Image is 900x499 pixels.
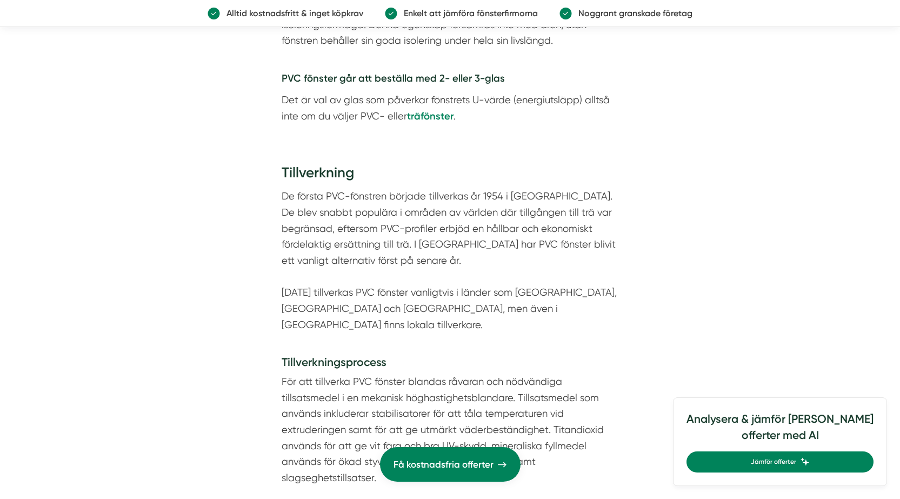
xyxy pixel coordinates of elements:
[407,110,454,122] a: träfönster
[282,163,619,188] h3: Tillverkning
[572,6,692,20] p: Noggrant granskade företag
[686,451,874,473] a: Jämför offerter
[397,6,538,20] p: Enkelt att jämföra fönsterfirmorna
[751,457,796,467] span: Jämför offerter
[220,6,363,20] p: Alltid kostnadsfritt & inget köpkrav
[282,72,505,84] strong: PVC fönster går att beställa med 2- eller 3-glas
[282,374,619,486] p: För att tillverka PVC fönster blandas råvaran och nödvändiga tillsatsmedel i en mekanisk höghasti...
[380,447,521,482] a: Få kostnadsfria offerter
[394,457,494,472] span: Få kostnadsfria offerter
[686,411,874,451] h4: Analysera & jämför [PERSON_NAME] offerter med AI
[282,92,619,124] p: Det är val av glas som påverkar fönstrets U-värde (energiutsläpp) alltså inte om du väljer PVC- e...
[282,188,619,349] p: De första PVC-fönstren började tillverkas år 1954 i [GEOGRAPHIC_DATA]. De blev snabbt populära i ...
[282,354,619,374] h4: Tillverkningsprocess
